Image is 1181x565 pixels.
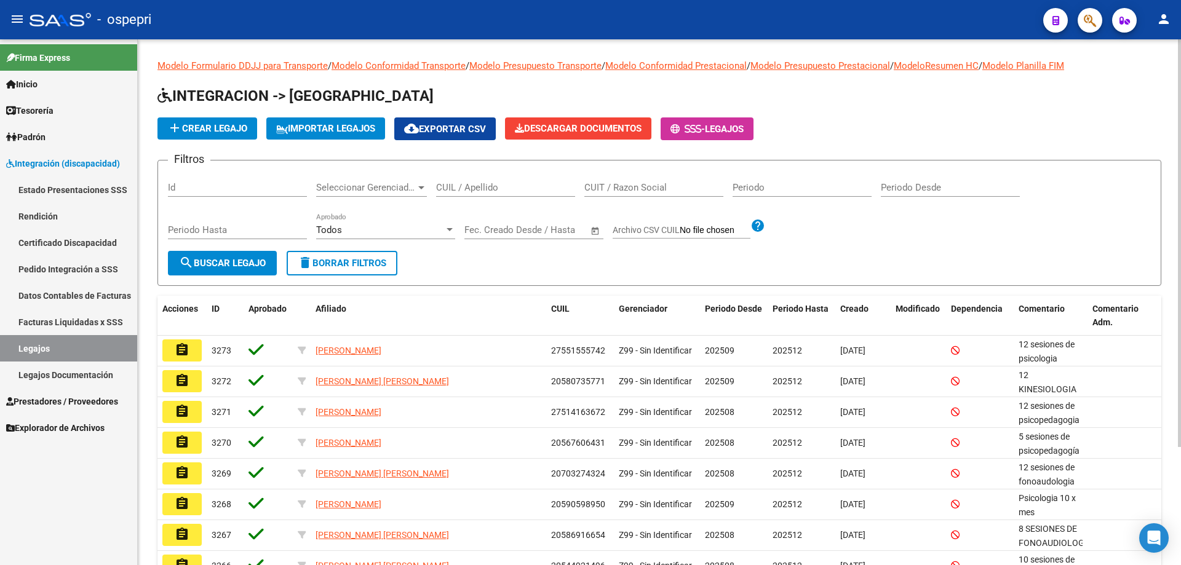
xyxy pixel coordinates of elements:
mat-icon: cloud_download [404,121,419,136]
span: Borrar Filtros [298,258,386,269]
span: 202508 [705,530,734,540]
mat-icon: person [1156,12,1171,26]
button: Exportar CSV [394,117,496,140]
span: - ospepri [97,6,151,33]
datatable-header-cell: Dependencia [946,296,1014,336]
a: ModeloResumen HC [894,60,979,71]
button: Borrar Filtros [287,251,397,275]
datatable-header-cell: Comentario [1014,296,1088,336]
span: 3273 [212,346,231,355]
span: [PERSON_NAME] [316,346,381,355]
span: INTEGRACION -> [GEOGRAPHIC_DATA] [157,87,434,105]
span: 20703274324 [551,468,605,478]
span: Todos [316,224,342,235]
mat-icon: assignment [175,527,189,542]
span: Crear Legajo [167,123,247,134]
a: Modelo Conformidad Prestacional [605,60,747,71]
span: [DATE] [840,468,865,478]
span: 3269 [212,468,231,478]
span: Afiliado [316,304,346,314]
span: [DATE] [840,407,865,417]
span: [DATE] [840,530,865,540]
span: 20580735771 [551,376,605,386]
span: CUIL [551,304,570,314]
button: -Legajos [661,117,754,140]
span: Periodo Desde [705,304,762,314]
span: Legajos [705,124,744,135]
span: 202512 [773,468,802,478]
a: Modelo Presupuesto Transporte [469,60,602,71]
span: Z99 - Sin Identificar [619,499,692,509]
span: Comentario [1019,304,1065,314]
span: 202512 [773,530,802,540]
span: [DATE] [840,499,865,509]
datatable-header-cell: Aprobado [244,296,293,336]
span: Z99 - Sin Identificar [619,407,692,417]
span: 3268 [212,499,231,509]
input: Fecha fin [525,224,585,235]
button: Open calendar [589,224,603,238]
span: Dependencia [951,304,1003,314]
mat-icon: menu [10,12,25,26]
span: Modificado [896,304,940,314]
input: Fecha inicio [464,224,514,235]
span: Buscar Legajo [179,258,266,269]
span: Seleccionar Gerenciador [316,182,416,193]
span: 12 sesiones de psicologia CARINA GARCIA/ Septiembre a di 12 sesiones de fonoaudiología/ MERCEDES ... [1019,339,1088,503]
span: 20567606431 [551,438,605,448]
button: Crear Legajo [157,117,257,140]
span: [PERSON_NAME] [PERSON_NAME] [316,376,449,386]
span: Aprobado [249,304,287,314]
span: 12 KINESIOLOGIA PEDEMONTE DEBORA / Septiembre a dic 12 FONOAUDIOLOGIA AGUSTINA CAMPOS / Septiembr... [1019,370,1092,492]
span: [PERSON_NAME] [PERSON_NAME] [316,468,449,478]
datatable-header-cell: Gerenciador [614,296,700,336]
span: Gerenciador [619,304,667,314]
span: Padrón [6,130,46,144]
datatable-header-cell: CUIL [546,296,614,336]
span: 12 sesiones de fonoaudologia /MARQUINEZ PUNTEL MARIA [1019,462,1088,500]
span: [PERSON_NAME] [316,499,381,509]
span: ID [212,304,220,314]
a: Modelo Conformidad Transporte [332,60,466,71]
span: 27514163672 [551,407,605,417]
mat-icon: search [179,255,194,270]
span: 202512 [773,438,802,448]
span: 202512 [773,499,802,509]
span: [DATE] [840,438,865,448]
a: Modelo Formulario DDJJ para Transporte [157,60,328,71]
span: 20586916654 [551,530,605,540]
datatable-header-cell: Periodo Hasta [768,296,835,336]
span: [DATE] [840,346,865,355]
span: 12 sesiones de psicopedagogia VALERIA HAAG DIAZ [1019,401,1084,439]
mat-icon: assignment [175,373,189,388]
datatable-header-cell: Modificado [891,296,946,336]
span: Prestadores / Proveedores [6,395,118,408]
h3: Filtros [168,151,210,168]
span: [PERSON_NAME] [316,438,381,448]
span: [PERSON_NAME] [PERSON_NAME] [316,530,449,540]
mat-icon: assignment [175,465,189,480]
div: Open Intercom Messenger [1139,523,1169,553]
input: Archivo CSV CUIL [680,225,750,236]
span: 3272 [212,376,231,386]
datatable-header-cell: Creado [835,296,891,336]
span: 3271 [212,407,231,417]
mat-icon: assignment [175,404,189,419]
span: [DATE] [840,376,865,386]
span: 202509 [705,346,734,355]
span: 3267 [212,530,231,540]
mat-icon: assignment [175,435,189,449]
datatable-header-cell: Afiliado [311,296,546,336]
span: Z99 - Sin Identificar [619,468,692,478]
span: Periodo Hasta [773,304,829,314]
span: 202512 [773,376,802,386]
mat-icon: help [750,218,765,233]
span: Archivo CSV CUIL [613,225,680,235]
span: 202512 [773,407,802,417]
span: [PERSON_NAME] [316,407,381,417]
datatable-header-cell: ID [207,296,244,336]
span: Creado [840,304,869,314]
span: Tesorería [6,104,54,117]
mat-icon: assignment [175,496,189,511]
span: 5 sesiones de psicopedagogía LORENA FLORES/ Septiembre a diciembre [1019,432,1088,497]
